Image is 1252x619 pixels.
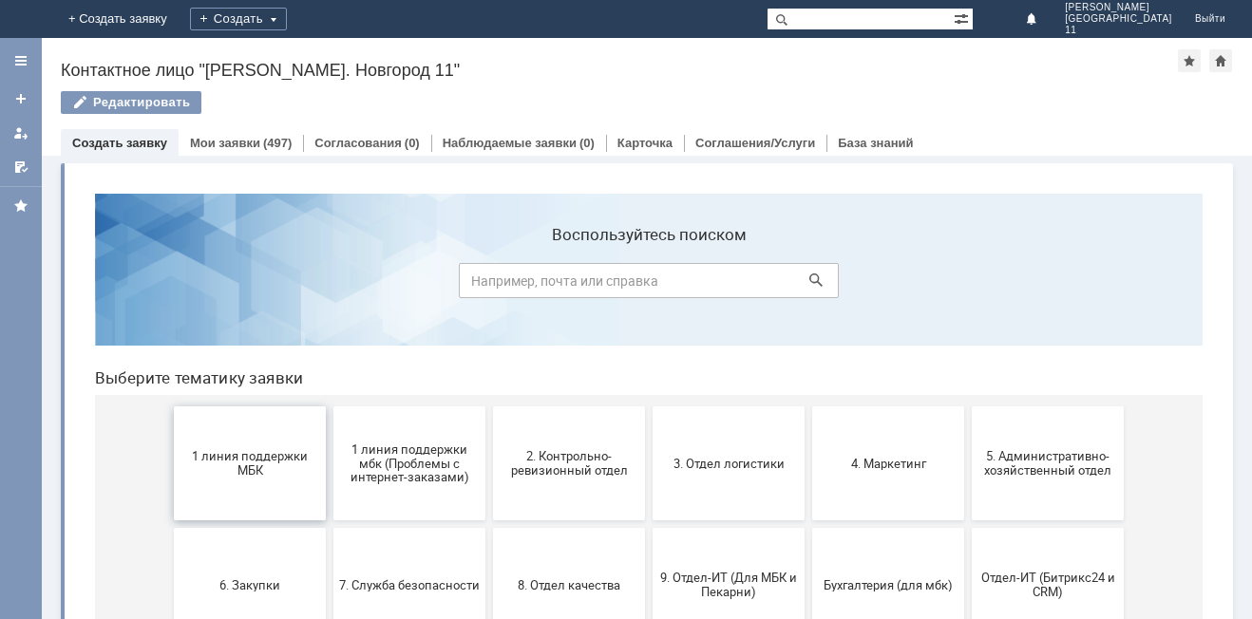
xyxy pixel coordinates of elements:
[6,84,36,114] a: Создать заявку
[573,471,725,585] button: Это соглашение не активно!
[413,349,565,463] button: 8. Отдел качества
[695,136,815,150] a: Соглашения/Услуги
[1065,25,1172,36] span: 11
[6,118,36,148] a: Мои заявки
[1178,49,1201,72] div: Добавить в избранное
[379,47,759,66] label: Воспользуйтесь поиском
[617,136,673,150] a: Карточка
[579,514,719,542] span: Это соглашение не активно!
[254,349,406,463] button: 7. Служба безопасности
[898,520,1038,535] span: не актуален
[579,277,719,291] span: 3. Отдел логистики
[732,228,884,342] button: 4. Маркетинг
[1209,49,1232,72] div: Сделать домашней страницей
[892,228,1044,342] button: 5. Административно-хозяйственный отдел
[413,228,565,342] button: 2. Контрольно-ревизионный отдел
[314,136,402,150] a: Согласования
[573,228,725,342] button: 3. Отдел логистики
[954,9,973,27] span: Расширенный поиск
[892,471,1044,585] button: не актуален
[732,471,884,585] button: [PERSON_NAME]. Услуги ИТ для МБК (оформляет L1)
[413,471,565,585] button: Франчайзинг
[190,8,287,30] div: Создать
[898,392,1038,421] span: Отдел-ИТ (Битрикс24 и CRM)
[15,190,1123,209] header: Выберите тематику заявки
[100,271,240,299] span: 1 линия поддержки МБК
[254,471,406,585] button: Финансовый отдел
[263,136,292,150] div: (497)
[419,271,560,299] span: 2. Контрольно-ревизионный отдел
[72,136,167,150] a: Создать заявку
[94,349,246,463] button: 6. Закупки
[94,471,246,585] button: Отдел-ИТ (Офис)
[443,136,577,150] a: Наблюдаемые заявки
[738,277,879,291] span: 4. Маркетинг
[254,228,406,342] button: 1 линия поддержки мбк (Проблемы с интернет-заказами)
[419,399,560,413] span: 8. Отдел качества
[100,399,240,413] span: 6. Закупки
[573,349,725,463] button: 9. Отдел-ИТ (Для МБК и Пекарни)
[738,399,879,413] span: Бухгалтерия (для мбк)
[100,520,240,535] span: Отдел-ИТ (Офис)
[732,349,884,463] button: Бухгалтерия (для мбк)
[419,520,560,535] span: Франчайзинг
[259,520,400,535] span: Финансовый отдел
[579,136,595,150] div: (0)
[190,136,260,150] a: Мои заявки
[1065,13,1172,25] span: [GEOGRAPHIC_DATA]
[898,271,1038,299] span: 5. Административно-хозяйственный отдел
[838,136,913,150] a: База знаний
[259,399,400,413] span: 7. Служба безопасности
[405,136,420,150] div: (0)
[61,61,1178,80] div: Контактное лицо "[PERSON_NAME]. Новгород 11"
[738,506,879,549] span: [PERSON_NAME]. Услуги ИТ для МБК (оформляет L1)
[259,263,400,306] span: 1 линия поддержки мбк (Проблемы с интернет-заказами)
[892,349,1044,463] button: Отдел-ИТ (Битрикс24 и CRM)
[379,84,759,120] input: Например, почта или справка
[579,392,719,421] span: 9. Отдел-ИТ (Для МБК и Пекарни)
[6,152,36,182] a: Мои согласования
[94,228,246,342] button: 1 линия поддержки МБК
[1065,2,1172,13] span: [PERSON_NAME]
